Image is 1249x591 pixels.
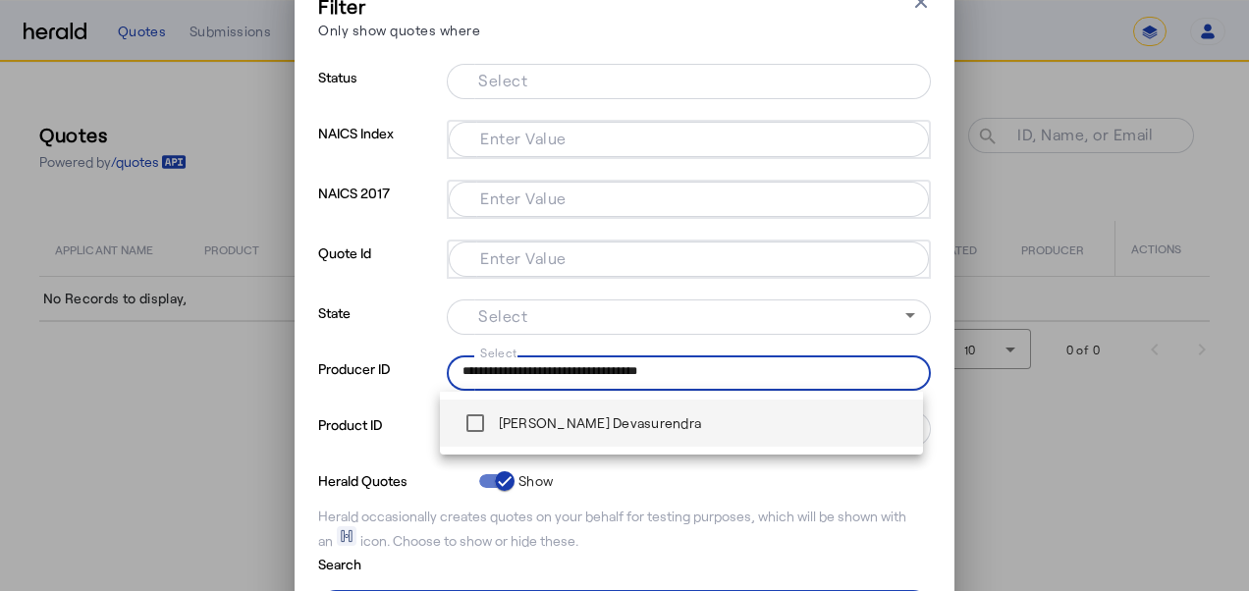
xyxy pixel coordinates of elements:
[480,248,567,267] mat-label: Enter Value
[318,64,439,120] p: Status
[462,359,915,383] mat-chip-grid: Selection
[318,355,439,411] p: Producer ID
[464,245,913,269] mat-chip-grid: Selection
[464,126,913,149] mat-chip-grid: Selection
[318,411,439,467] p: Product ID
[318,180,439,240] p: NAICS 2017
[480,129,567,147] mat-label: Enter Value
[318,507,931,551] div: Herald occasionally creates quotes on your behalf for testing purposes, which will be shown with ...
[318,120,439,180] p: NAICS Index
[318,240,439,299] p: Quote Id
[462,68,915,91] mat-chip-grid: Selection
[480,346,517,359] mat-label: Select
[515,471,553,491] label: Show
[318,551,471,574] p: Search
[478,306,527,325] mat-label: Select
[318,467,471,491] p: Herald Quotes
[318,20,480,40] p: Only show quotes where
[495,413,702,433] label: [PERSON_NAME] Devasurendra
[318,299,439,355] p: State
[464,186,913,209] mat-chip-grid: Selection
[478,71,527,89] mat-label: Select
[480,188,567,207] mat-label: Enter Value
